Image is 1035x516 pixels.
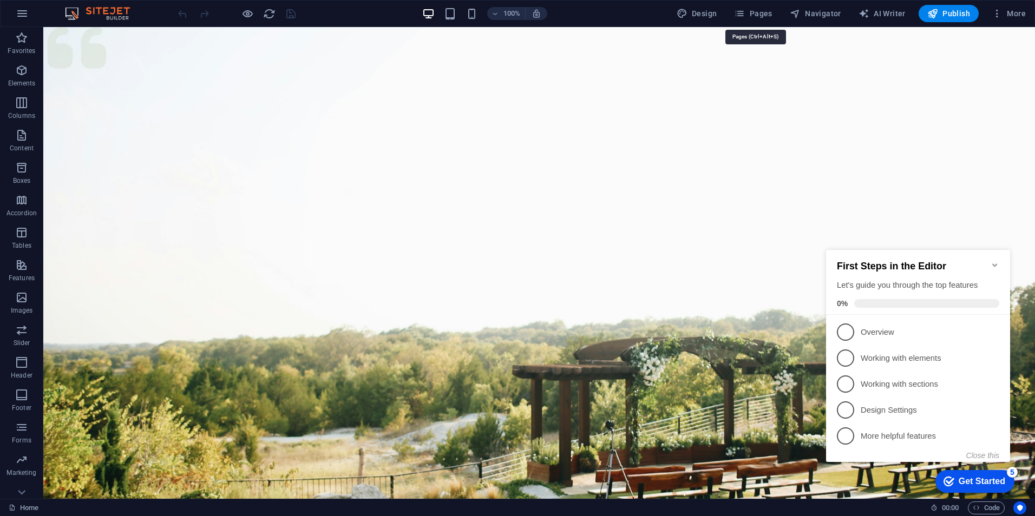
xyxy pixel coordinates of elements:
[137,242,184,252] div: Get Started
[145,217,178,226] button: Close this
[730,5,776,22] button: Pages
[15,65,32,74] span: 0%
[8,111,35,120] p: Columns
[12,403,31,412] p: Footer
[39,92,169,104] p: Overview
[4,111,188,137] li: Working with elements
[39,118,169,130] p: Working with elements
[992,8,1026,19] span: More
[919,5,979,22] button: Publish
[13,176,31,185] p: Boxes
[263,8,276,20] i: Reload page
[11,306,33,315] p: Images
[677,8,717,19] span: Design
[12,436,31,445] p: Forms
[15,45,178,57] div: Let's guide you through the top features
[487,7,526,20] button: 100%
[785,5,846,22] button: Navigator
[854,5,910,22] button: AI Writer
[6,468,36,477] p: Marketing
[949,504,951,512] span: :
[1013,501,1026,514] button: Usercentrics
[4,163,188,189] li: Design Settings
[672,5,722,22] button: Design
[790,8,841,19] span: Navigator
[6,209,37,217] p: Accordion
[4,85,188,111] li: Overview
[734,8,772,19] span: Pages
[9,274,35,282] p: Features
[532,9,541,18] i: On resize automatically adjust zoom level to fit chosen device.
[942,501,959,514] span: 00 00
[185,233,196,243] div: 5
[15,27,178,38] h2: First Steps in the Editor
[987,5,1030,22] button: More
[14,339,30,347] p: Slider
[8,79,36,88] p: Elements
[12,241,31,250] p: Tables
[39,144,169,156] p: Working with sections
[9,501,38,514] a: Click to cancel selection. Double-click to open Pages
[114,236,193,259] div: Get Started 5 items remaining, 0% complete
[8,47,35,55] p: Favorites
[927,8,970,19] span: Publish
[263,7,276,20] button: reload
[169,27,178,35] div: Minimize checklist
[968,501,1005,514] button: Code
[62,7,143,20] img: Editor Logo
[10,144,34,153] p: Content
[4,189,188,215] li: More helpful features
[973,501,1000,514] span: Code
[503,7,521,20] h6: 100%
[39,170,169,182] p: Design Settings
[39,196,169,208] p: More helpful features
[931,501,959,514] h6: Session time
[241,7,254,20] button: Click here to leave preview mode and continue editing
[11,371,32,380] p: Header
[859,8,906,19] span: AI Writer
[4,137,188,163] li: Working with sections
